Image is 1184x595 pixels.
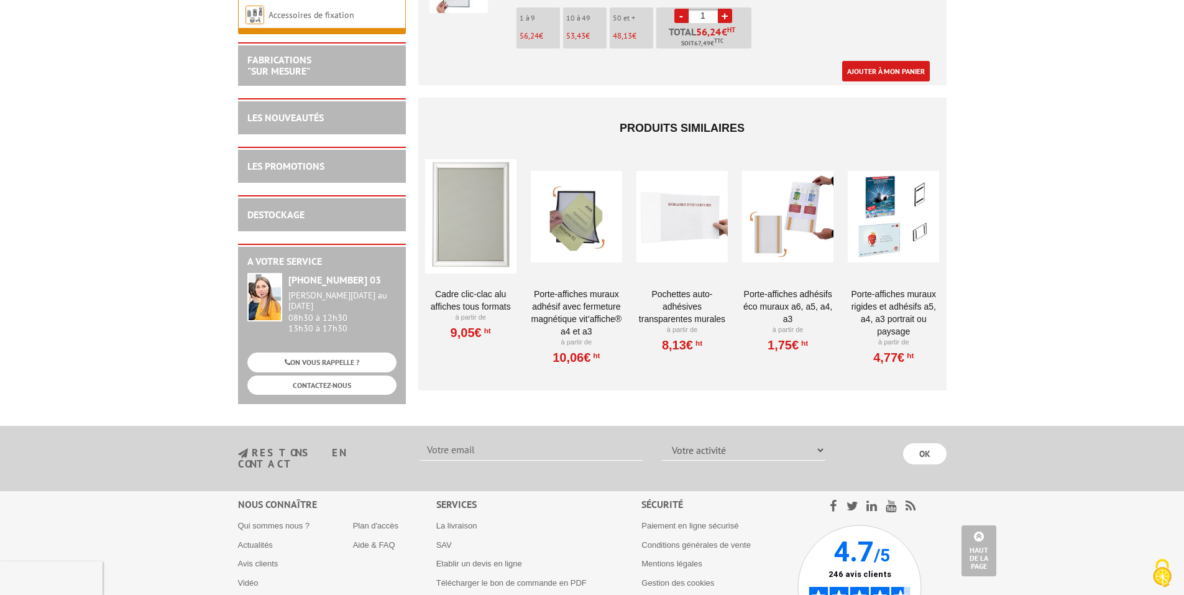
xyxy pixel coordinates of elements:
p: € [520,32,560,40]
a: Etablir un devis en ligne [436,559,522,568]
p: 50 et + [613,14,653,22]
a: Conditions générales de vente [641,540,751,550]
sup: TTC [714,37,723,44]
input: OK [903,443,947,464]
a: 10,06€HT [553,354,600,361]
a: 9,05€HT [451,329,491,336]
a: Mentions légales [641,559,702,568]
a: DESTOCKAGE [247,208,305,221]
sup: HT [590,351,600,360]
a: Ajouter à mon panier [842,61,930,81]
sup: HT [727,25,735,34]
span: Produits similaires [620,122,745,134]
a: - [674,9,689,23]
img: newsletter.jpg [238,448,248,459]
span: € [722,27,727,37]
h3: restons en contact [238,448,402,469]
sup: HT [904,351,914,360]
a: Paiement en ligne sécurisé [641,521,738,530]
a: Télécharger le bon de commande en PDF [436,578,587,588]
p: À partir de [425,313,516,323]
a: Cadre Clic-Clac Alu affiches tous formats [425,288,516,313]
img: Cookies (fenêtre modale) [1147,558,1178,589]
span: 67,49 [694,39,710,48]
div: Nous connaître [238,497,436,512]
a: La livraison [436,521,477,530]
img: widget-service.jpg [247,273,282,321]
a: ON VOUS RAPPELLE ? [247,353,397,372]
a: SAV [436,540,452,550]
span: 56,24 [696,27,722,37]
p: € [566,32,607,40]
a: Haut de la page [961,525,996,576]
a: Vidéo [238,578,259,588]
div: Services [436,497,642,512]
a: Accessoires de fixation [268,9,354,21]
input: Votre email [420,440,643,461]
p: À partir de [531,338,622,348]
p: 10 à 49 [566,14,607,22]
a: Gestion des cookies [641,578,714,588]
sup: HT [482,326,491,335]
a: 8,13€HT [662,341,702,349]
a: LES PROMOTIONS [247,160,324,172]
p: Total [659,27,751,48]
button: Cookies (fenêtre modale) [1140,553,1184,595]
a: + [718,9,732,23]
a: LES NOUVEAUTÉS [247,111,324,124]
a: Plan d'accès [353,521,398,530]
a: FABRICATIONS"Sur Mesure" [247,53,311,77]
div: 08h30 à 12h30 13h30 à 17h30 [288,290,397,333]
span: 56,24 [520,30,539,41]
div: [PERSON_NAME][DATE] au [DATE] [288,290,397,311]
a: Avis clients [238,559,278,568]
span: 53,43 [566,30,585,41]
a: Porte-affiches adhésifs éco muraux A6, A5, A4, A3 [742,288,833,325]
a: Porte-affiches muraux adhésif avec fermeture magnétique VIT’AFFICHE® A4 et A3 [531,288,622,338]
p: 1 à 9 [520,14,560,22]
a: 1,75€HT [768,341,808,349]
p: À partir de [848,338,939,348]
a: Pochettes auto-adhésives transparentes murales [636,288,728,325]
a: Aide & FAQ [353,540,395,550]
sup: HT [693,339,702,348]
p: À partir de [742,325,833,335]
a: Porte-affiches muraux rigides et adhésifs A5, A4, A3 portrait ou paysage [848,288,939,338]
a: 4,77€HT [873,354,914,361]
a: Actualités [238,540,273,550]
span: Soit € [681,39,723,48]
img: Accessoires de fixation [246,6,264,24]
h2: A votre service [247,256,397,267]
a: Qui sommes nous ? [238,521,310,530]
sup: HT [799,339,808,348]
a: CONTACTEZ-NOUS [247,376,397,395]
p: € [613,32,653,40]
span: 48,13 [613,30,632,41]
strong: [PHONE_NUMBER] 03 [288,274,381,286]
p: À partir de [636,325,728,335]
div: Sécurité [641,497,797,512]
